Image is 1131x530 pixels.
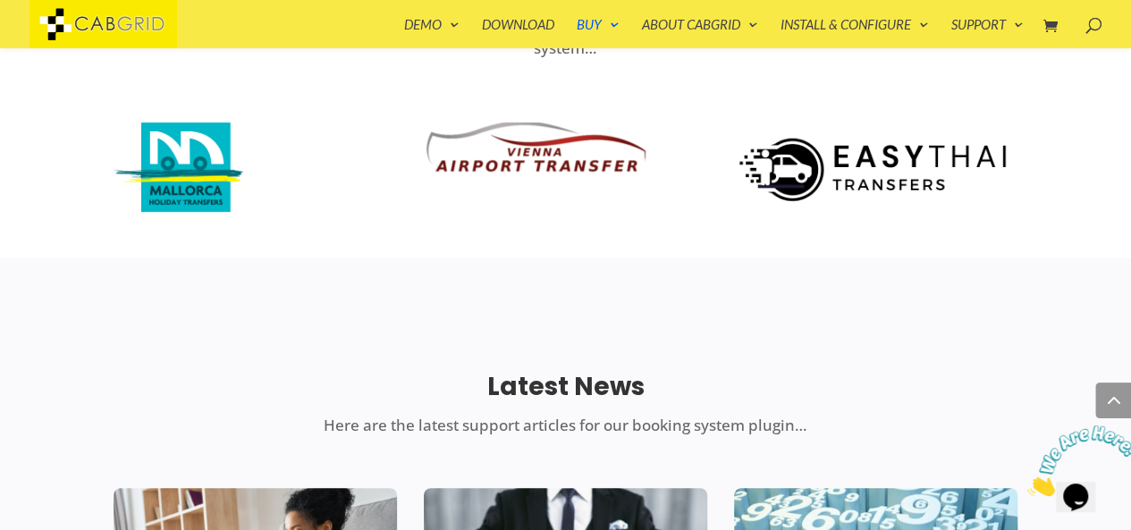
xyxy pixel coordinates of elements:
[734,122,1017,206] img: easy-thai-transfers-230713
[642,18,758,48] a: About CabGrid
[1020,418,1131,503] iframe: chat widget
[482,18,554,48] a: Download
[951,18,1024,48] a: Support
[30,13,177,31] a: CabGrid Taxi Plugin
[7,7,118,78] img: Chat attention grabber
[231,371,900,412] h2: Latest News
[404,18,460,48] a: Demo
[114,122,243,212] img: MHT-logo-trimmed
[577,18,620,48] a: Buy
[231,412,900,440] p: Here are the latest support articles for our booking system plugin…
[781,18,929,48] a: Install & Configure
